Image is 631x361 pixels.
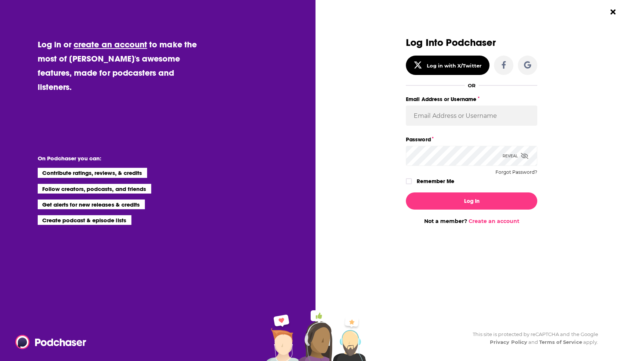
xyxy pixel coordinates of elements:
[406,37,537,48] h3: Log Into Podchaser
[38,168,147,178] li: Contribute ratings, reviews, & credits
[490,339,527,345] a: Privacy Policy
[406,192,537,210] button: Log In
[467,330,598,346] div: This site is protected by reCAPTCHA and the Google and apply.
[15,335,81,349] a: Podchaser - Follow, Share and Rate Podcasts
[468,82,476,88] div: OR
[15,335,87,349] img: Podchaser - Follow, Share and Rate Podcasts
[539,339,582,345] a: Terms of Service
[406,106,537,126] input: Email Address or Username
[417,176,454,186] label: Remember Me
[74,39,147,50] a: create an account
[469,218,519,225] a: Create an account
[38,215,131,225] li: Create podcast & episode lists
[406,218,537,225] div: Not a member?
[38,184,152,194] li: Follow creators, podcasts, and friends
[495,170,537,175] button: Forgot Password?
[606,5,620,19] button: Close Button
[406,135,537,144] label: Password
[38,200,145,209] li: Get alerts for new releases & credits
[38,155,187,162] li: On Podchaser you can:
[406,56,489,75] button: Log in with X/Twitter
[406,94,537,104] label: Email Address or Username
[503,146,528,166] div: Reveal
[427,63,482,69] div: Log in with X/Twitter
